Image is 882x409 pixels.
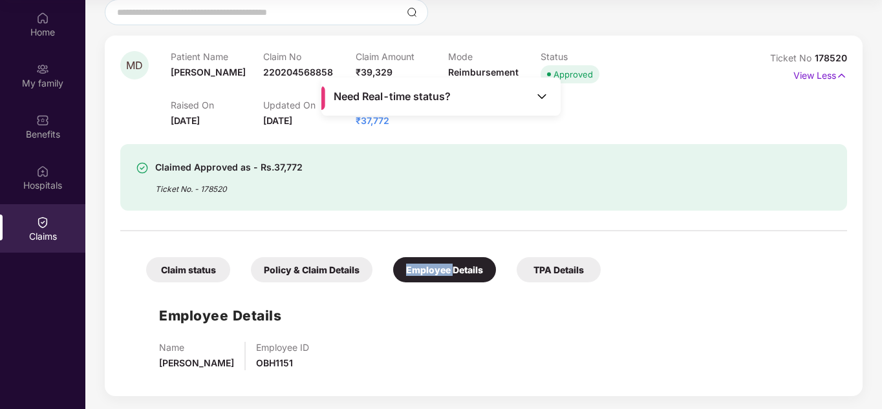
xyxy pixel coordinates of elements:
span: [PERSON_NAME] [159,357,234,368]
img: svg+xml;base64,PHN2ZyBpZD0iU3VjY2Vzcy0zMngzMiIgeG1sbnM9Imh0dHA6Ly93d3cudzMub3JnLzIwMDAvc3ZnIiB3aW... [136,162,149,174]
img: svg+xml;base64,PHN2ZyBpZD0iU2VhcmNoLTMyeDMyIiB4bWxucz0iaHR0cDovL3d3dy53My5vcmcvMjAwMC9zdmciIHdpZH... [407,7,417,17]
img: svg+xml;base64,PHN2ZyB4bWxucz0iaHR0cDovL3d3dy53My5vcmcvMjAwMC9zdmciIHdpZHRoPSIxNyIgaGVpZ2h0PSIxNy... [836,68,847,83]
div: Employee Details [393,257,496,282]
span: 220204568858 [263,67,333,78]
p: Status [541,51,633,62]
img: Toggle Icon [535,90,548,103]
p: Patient Name [171,51,263,62]
span: ₹37,772 [356,115,389,126]
span: Ticket No [770,52,815,63]
img: svg+xml;base64,PHN2ZyBpZD0iSG9tZSIgeG1sbnM9Imh0dHA6Ly93d3cudzMub3JnLzIwMDAvc3ZnIiB3aWR0aD0iMjAiIG... [36,12,49,25]
span: ₹39,329 [356,67,393,78]
span: [DATE] [171,115,200,126]
span: [PERSON_NAME] [171,67,246,78]
p: Employee ID [256,342,309,353]
div: Policy & Claim Details [251,257,372,282]
img: svg+xml;base64,PHN2ZyBpZD0iQ2xhaW0iIHhtbG5zPSJodHRwOi8vd3d3LnczLm9yZy8yMDAwL3N2ZyIgd2lkdGg9IjIwIi... [36,216,49,229]
p: Name [159,342,234,353]
p: View Less [793,65,847,83]
div: Claimed Approved as - Rs.37,772 [155,160,303,175]
img: svg+xml;base64,PHN2ZyBpZD0iSG9zcGl0YWxzIiB4bWxucz0iaHR0cDovL3d3dy53My5vcmcvMjAwMC9zdmciIHdpZHRoPS... [36,165,49,178]
p: Raised On [171,100,263,110]
p: Claim No [263,51,356,62]
p: Claim Amount [356,51,448,62]
span: 178520 [815,52,847,63]
p: Mode [448,51,541,62]
span: MD [126,60,143,71]
span: Need Real-time status? [334,90,451,103]
span: Reimbursement [448,67,519,78]
img: svg+xml;base64,PHN2ZyBpZD0iQmVuZWZpdHMiIHhtbG5zPSJodHRwOi8vd3d3LnczLm9yZy8yMDAwL3N2ZyIgd2lkdGg9Ij... [36,114,49,127]
span: [DATE] [263,115,292,126]
div: Approved [554,68,593,81]
span: OBH1151 [256,357,293,368]
div: Claim status [146,257,230,282]
h1: Employee Details [159,305,281,326]
div: TPA Details [517,257,601,282]
img: svg+xml;base64,PHN2ZyB3aWR0aD0iMjAiIGhlaWdodD0iMjAiIHZpZXdCb3g9IjAgMCAyMCAyMCIgZmlsbD0ibm9uZSIgeG... [36,63,49,76]
div: Ticket No. - 178520 [155,175,303,195]
p: Updated On [263,100,356,110]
